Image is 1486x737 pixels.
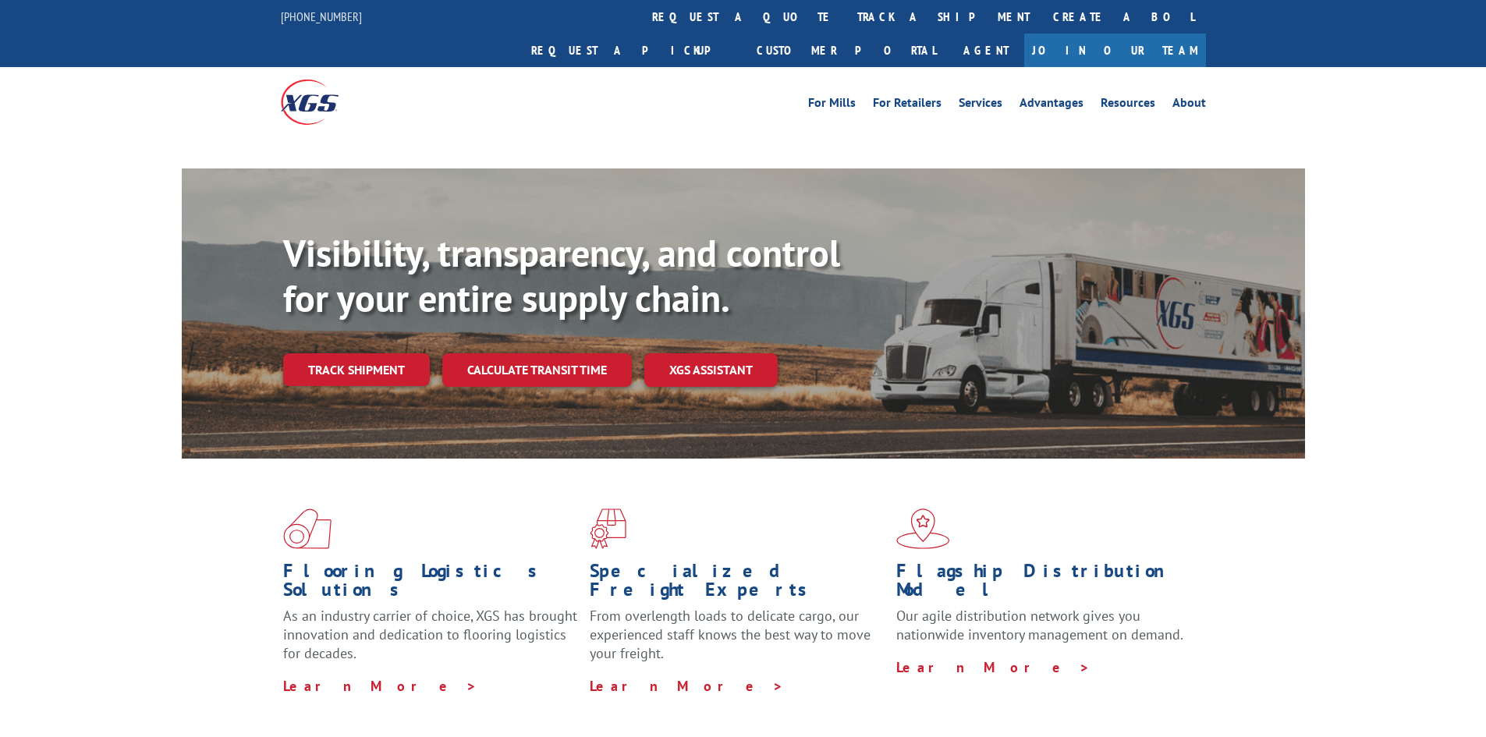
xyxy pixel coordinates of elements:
a: For Retailers [873,97,942,114]
img: xgs-icon-focused-on-flooring-red [590,508,626,549]
a: Track shipment [283,353,430,386]
span: As an industry carrier of choice, XGS has brought innovation and dedication to flooring logistics... [283,607,577,662]
h1: Flagship Distribution Model [896,562,1191,607]
a: Learn More > [590,677,784,695]
a: [PHONE_NUMBER] [281,9,362,24]
a: Services [959,97,1002,114]
h1: Flooring Logistics Solutions [283,562,578,607]
p: From overlength loads to delicate cargo, our experienced staff knows the best way to move your fr... [590,607,885,676]
a: Customer Portal [745,34,948,67]
a: Resources [1101,97,1155,114]
span: Our agile distribution network gives you nationwide inventory management on demand. [896,607,1183,643]
a: About [1172,97,1206,114]
a: Advantages [1020,97,1083,114]
img: xgs-icon-flagship-distribution-model-red [896,508,950,549]
a: Learn More > [283,677,477,695]
a: Join Our Team [1024,34,1206,67]
h1: Specialized Freight Experts [590,562,885,607]
a: XGS ASSISTANT [644,353,778,387]
img: xgs-icon-total-supply-chain-intelligence-red [283,508,332,549]
a: Calculate transit time [442,353,632,387]
b: Visibility, transparency, and control for your entire supply chain. [283,229,840,322]
a: For Mills [808,97,856,114]
a: Request a pickup [520,34,745,67]
a: Learn More > [896,658,1091,676]
a: Agent [948,34,1024,67]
